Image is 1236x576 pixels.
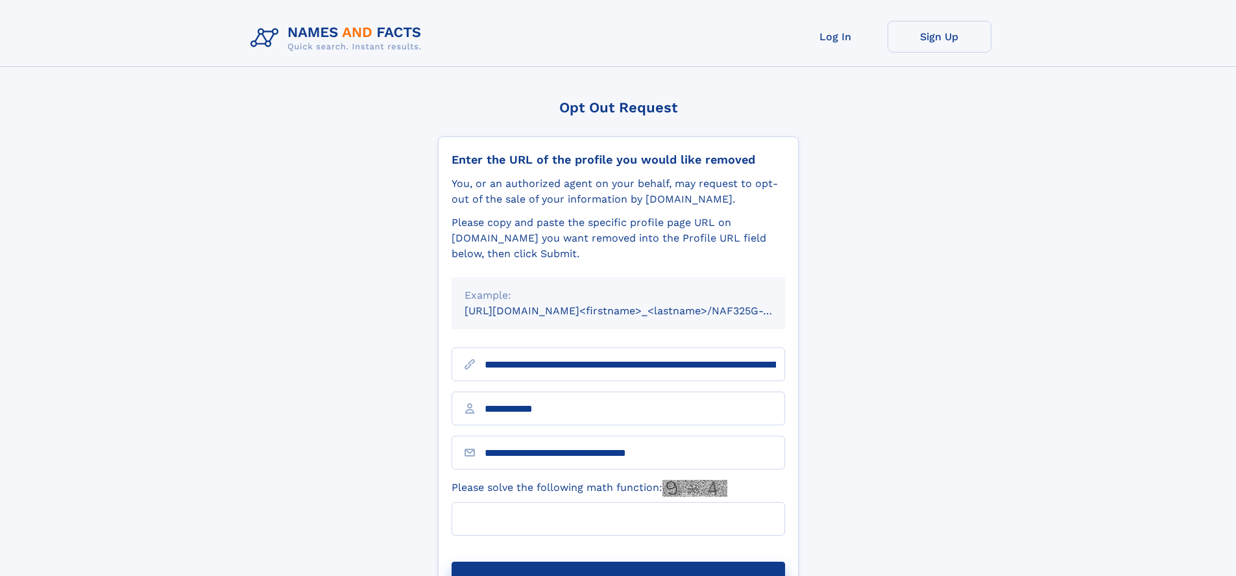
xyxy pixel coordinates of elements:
[888,21,991,53] a: Sign Up
[452,215,785,262] div: Please copy and paste the specific profile page URL on [DOMAIN_NAME] you want removed into the Pr...
[465,288,772,303] div: Example:
[452,153,785,167] div: Enter the URL of the profile you would like removed
[452,480,727,497] label: Please solve the following math function:
[784,21,888,53] a: Log In
[465,305,810,317] small: [URL][DOMAIN_NAME]<firstname>_<lastname>/NAF325G-xxxxxxxx
[438,99,799,116] div: Opt Out Request
[452,176,785,207] div: You, or an authorized agent on your behalf, may request to opt-out of the sale of your informatio...
[245,21,432,56] img: Logo Names and Facts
